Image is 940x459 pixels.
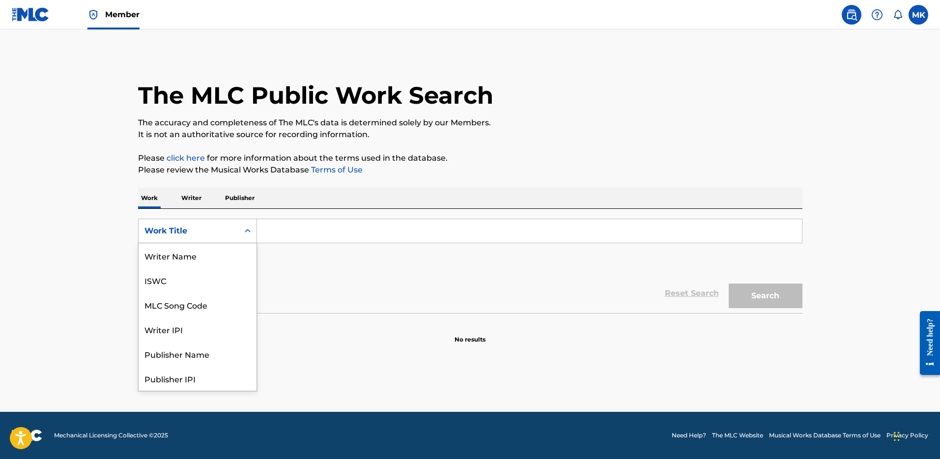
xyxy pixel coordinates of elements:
a: Terms of Use [309,165,363,174]
p: Please review the Musical Works Database [138,164,802,176]
img: search [846,9,857,21]
div: User Menu [909,5,928,25]
div: Drag [894,422,900,451]
p: No results [455,323,485,344]
div: ISWC [139,268,256,292]
form: Search Form [138,219,802,313]
h1: The MLC Public Work Search [138,81,493,110]
p: Work [138,188,161,208]
img: Top Rightsholder [87,9,99,21]
img: help [871,9,883,21]
a: Need Help? [672,431,706,440]
div: Writer Name [139,243,256,268]
div: Notifications [893,10,903,20]
a: The MLC Website [712,431,763,440]
a: click here [167,153,205,163]
div: Publisher Name [139,342,256,366]
img: MLC Logo [12,7,50,22]
iframe: Chat Widget [891,412,940,459]
p: Writer [178,188,204,208]
span: Mechanical Licensing Collective © 2025 [54,431,168,440]
a: Public Search [842,5,861,25]
a: Privacy Policy [886,431,928,440]
a: Musical Works Database Terms of Use [769,431,881,440]
img: logo [12,430,42,441]
iframe: Resource Center [912,304,940,383]
p: Please for more information about the terms used in the database. [138,152,802,164]
div: Publisher IPI [139,366,256,391]
div: MLC Song Code [139,292,256,317]
div: Help [867,5,887,25]
p: It is not an authoritative source for recording information. [138,129,802,141]
div: Writer IPI [139,317,256,342]
span: Member [105,9,140,20]
div: Work Title [144,225,233,237]
p: Publisher [222,188,257,208]
p: The accuracy and completeness of The MLC's data is determined solely by our Members. [138,117,802,129]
